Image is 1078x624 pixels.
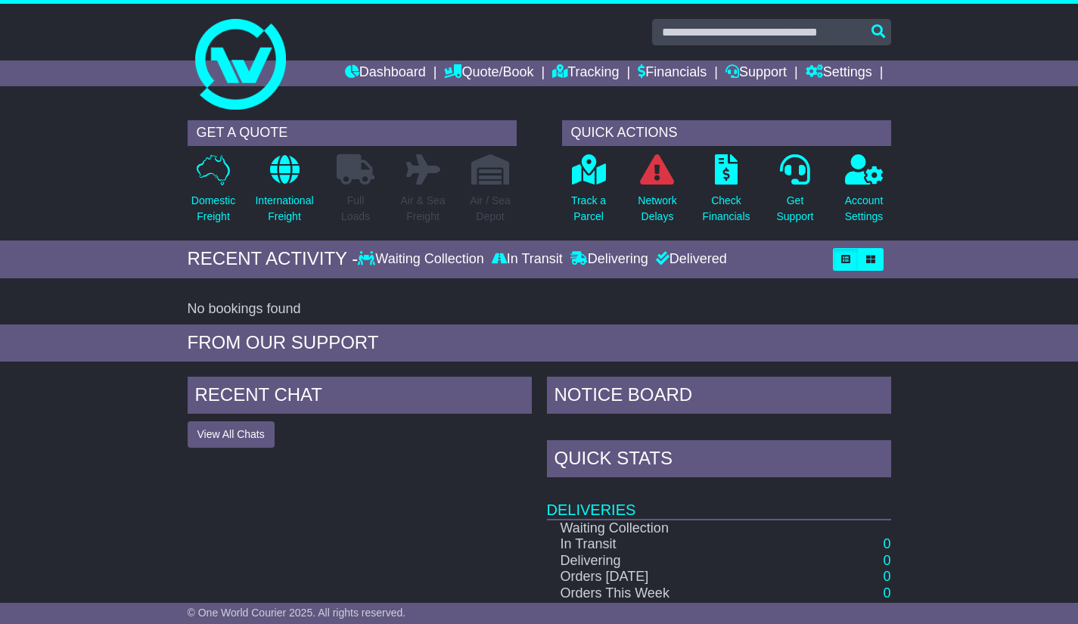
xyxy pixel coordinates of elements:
a: Track aParcel [570,154,607,233]
div: NOTICE BOARD [547,377,891,418]
a: Dashboard [345,61,426,86]
p: Get Support [776,193,813,225]
div: RECENT ACTIVITY - [188,248,359,270]
td: Waiting Collection [547,520,797,537]
td: Orders This Month [547,602,797,619]
a: Quote/Book [444,61,533,86]
div: GET A QUOTE [188,120,517,146]
a: 0 [883,569,890,584]
a: NetworkDelays [637,154,677,233]
a: Settings [806,61,872,86]
button: View All Chats [188,421,275,448]
a: CheckFinancials [701,154,750,233]
div: Delivered [652,251,727,268]
div: QUICK ACTIONS [562,120,891,146]
a: Tracking [552,61,619,86]
div: RECENT CHAT [188,377,532,418]
td: Delivering [547,553,797,570]
td: In Transit [547,536,797,553]
p: Network Delays [638,193,676,225]
p: Domestic Freight [191,193,235,225]
a: DomesticFreight [191,154,236,233]
td: Orders This Week [547,585,797,602]
td: Orders [DATE] [547,569,797,585]
div: No bookings found [188,301,891,318]
a: Financials [638,61,707,86]
p: International Freight [255,193,313,225]
td: Deliveries [547,481,891,520]
a: InternationalFreight [254,154,314,233]
p: Full Loads [337,193,374,225]
div: Delivering [567,251,652,268]
a: AccountSettings [844,154,884,233]
a: Support [725,61,787,86]
div: Quick Stats [547,440,891,481]
p: Check Financials [702,193,750,225]
p: Air / Sea Depot [470,193,511,225]
a: GetSupport [775,154,814,233]
p: Track a Parcel [571,193,606,225]
div: Waiting Collection [358,251,487,268]
div: FROM OUR SUPPORT [188,332,891,354]
a: 0 [883,553,890,568]
a: 0 [883,602,890,617]
div: In Transit [488,251,567,268]
a: 0 [883,536,890,551]
a: 0 [883,585,890,601]
p: Air & Sea Freight [400,193,445,225]
span: © One World Courier 2025. All rights reserved. [188,607,406,619]
p: Account Settings [845,193,884,225]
